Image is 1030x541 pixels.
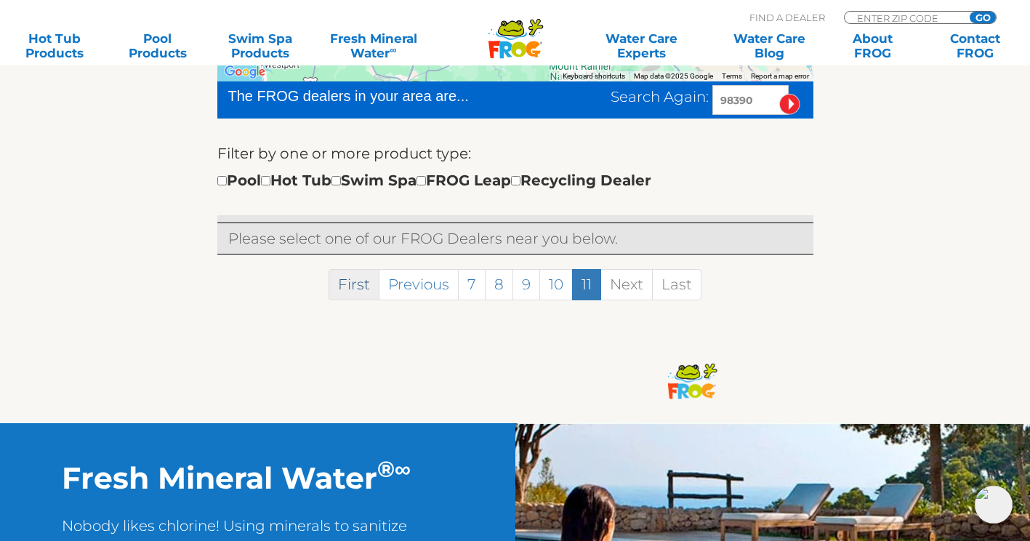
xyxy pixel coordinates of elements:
[970,12,996,23] input: GO
[936,31,1015,60] a: ContactFROG
[634,72,713,80] span: Map data ©2025 Google
[664,354,720,405] img: frog-products-logo-small
[563,71,625,81] button: Keyboard shortcuts
[377,455,395,483] sup: ®
[730,31,810,60] a: Water CareBlog
[390,44,396,55] sup: ∞
[15,31,94,60] a: Hot TubProducts
[62,460,453,496] h2: Fresh Mineral Water
[228,85,521,107] div: The FROG dealers in your area are...
[379,269,459,300] a: Previous
[576,31,707,60] a: Water CareExperts
[600,269,653,300] a: Next
[217,169,651,192] div: Pool Hot Tub Swim Spa FROG Leap Recycling Dealer
[118,31,198,60] a: PoolProducts
[779,94,800,115] input: Submit
[323,31,424,60] a: Fresh MineralWater∞
[221,63,269,81] a: Open this area in Google Maps (opens a new window)
[539,269,573,300] a: 10
[395,455,411,483] sup: ∞
[856,12,954,24] input: Zip Code Form
[832,31,912,60] a: AboutFROG
[485,269,513,300] a: 8
[572,269,601,300] a: 11
[512,269,540,300] a: 9
[722,72,742,80] a: Terms (opens in new tab)
[329,269,379,300] a: First
[652,269,701,300] a: Last
[975,486,1013,524] img: openIcon
[611,88,709,105] span: Search Again:
[399,75,432,114] div: Olympia Fireplace & Spa - Chehalis - 52 miles away.
[220,31,300,60] a: Swim SpaProducts
[458,269,486,300] a: 7
[751,72,809,80] a: Report a map error
[221,63,269,81] img: Google
[749,11,825,24] p: Find A Dealer
[217,142,471,165] label: Filter by one or more product type:
[228,227,802,250] p: Please select one of our FROG Dealers near you below.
